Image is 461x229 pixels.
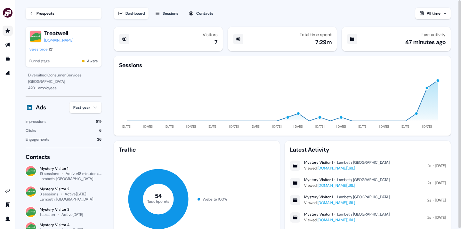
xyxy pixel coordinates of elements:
[147,199,170,204] tspan: Touchpoints
[208,124,218,129] tspan: [DATE]
[196,10,213,17] div: Contacts
[423,124,432,129] tspan: [DATE]
[28,72,99,78] div: Diversified Consumer Services
[304,160,333,165] div: Mystery Visitor 1
[40,176,93,181] div: Lambeth, [GEOGRAPHIC_DATA]
[304,165,390,171] div: Viewed
[3,54,13,64] a: Go to templates
[151,8,182,19] button: Sessions
[304,177,333,182] div: Mystery Visitor 1
[99,127,101,134] div: 6
[358,124,368,129] tspan: [DATE]
[29,46,48,52] div: Salesforce
[36,10,54,17] div: Prospects
[3,40,13,50] a: Go to outbound experience
[427,11,441,16] span: All time
[66,171,102,176] div: Active 48 minutes ago
[26,153,101,161] div: Contacts
[435,162,446,169] div: [DATE]
[304,194,333,200] div: Mystery Visitor 1
[427,162,431,169] div: 2s
[40,197,93,202] div: Lambeth, [GEOGRAPHIC_DATA]
[87,58,98,64] button: Aware
[125,10,145,17] div: Dashboard
[3,200,13,210] a: Go to team
[405,38,446,46] div: 47 minutes ago
[119,61,142,69] div: Sessions
[315,38,332,46] div: 7:29m
[337,212,390,217] div: Lambeth, [GEOGRAPHIC_DATA]
[26,127,36,134] div: Clicks
[163,10,178,17] div: Sessions
[40,166,101,171] div: Mystery Visitor 1
[3,214,13,224] a: Go to profile
[318,166,355,171] a: [DOMAIN_NAME][URL]
[122,124,132,129] tspan: [DATE]
[3,68,13,78] a: Go to attribution
[304,212,333,217] div: Mystery Visitor 1
[40,207,83,212] div: Mystery Visitor 3
[415,8,451,19] button: All time
[96,118,101,125] div: 819
[427,180,431,186] div: 2s
[119,146,275,154] div: Traffic
[203,196,227,202] div: Website 100 %
[26,136,49,143] div: Engagements
[144,124,153,129] tspan: [DATE]
[337,194,390,200] div: Lambeth, [GEOGRAPHIC_DATA]
[304,200,390,206] div: Viewed
[435,180,446,186] div: [DATE]
[65,192,86,197] div: Active [DATE]
[422,32,446,37] div: Last activity
[214,38,218,46] div: 7
[304,217,390,223] div: Viewed
[380,124,389,129] tspan: [DATE]
[318,217,355,223] a: [DOMAIN_NAME][URL]
[185,8,217,19] button: Contacts
[318,183,355,188] a: [DOMAIN_NAME][URL]
[40,171,59,176] div: 19 sessions
[40,186,93,192] div: Mystery Visitor 2
[337,124,346,129] tspan: [DATE]
[187,124,196,129] tspan: [DATE]
[69,102,101,113] button: Past year
[401,124,411,129] tspan: [DATE]
[337,177,390,182] div: Lambeth, [GEOGRAPHIC_DATA]
[40,192,58,197] div: 3 sessions
[114,8,149,19] button: Dashboard
[29,46,53,52] a: Salesforce
[300,32,332,37] div: Total time spent
[61,212,83,217] div: Active [DATE]
[435,214,446,221] div: [DATE]
[44,37,73,43] a: [DOMAIN_NAME]
[318,200,355,205] a: [DOMAIN_NAME][URL]
[3,26,13,36] a: Go to prospects
[28,78,99,85] div: [GEOGRAPHIC_DATA]
[315,124,325,129] tspan: [DATE]
[251,124,261,129] tspan: [DATE]
[97,136,101,143] div: 36
[290,146,446,154] div: Latest Activity
[28,85,99,91] div: 420 + employees
[230,124,239,129] tspan: [DATE]
[40,212,55,217] div: 1 session
[29,58,50,64] span: Funnel stage:
[203,32,218,37] div: Visitors
[44,29,73,37] button: Treatwell
[337,160,390,165] div: Lambeth, [GEOGRAPHIC_DATA]
[155,192,162,200] tspan: 54
[165,124,175,129] tspan: [DATE]
[36,104,46,111] div: Ads
[427,197,431,203] div: 2s
[26,8,101,19] a: Prospects
[427,214,431,221] div: 2s
[272,124,282,129] tspan: [DATE]
[294,124,303,129] tspan: [DATE]
[40,222,83,227] div: Mystery Visitor 4
[435,197,446,203] div: [DATE]
[304,182,390,189] div: Viewed
[3,186,13,196] a: Go to integrations
[26,118,46,125] div: Impressions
